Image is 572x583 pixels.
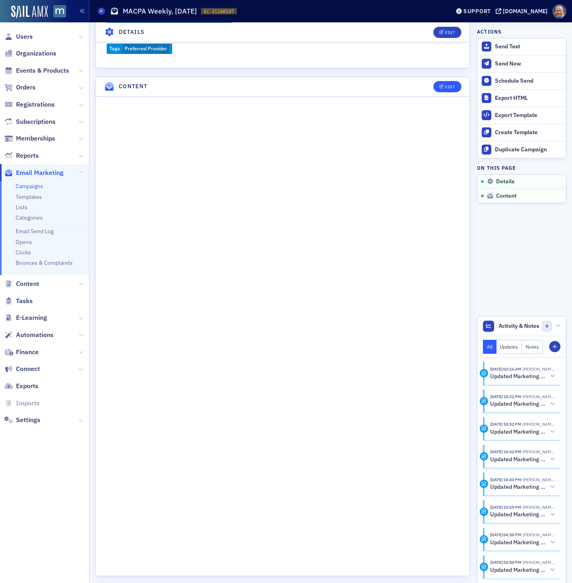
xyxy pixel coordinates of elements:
[4,331,54,339] a: Automations
[490,566,555,574] button: Updated Marketing platform email campaign: MACPA Weekly, [DATE]
[16,214,43,221] a: Categories
[16,66,69,75] span: Events & Products
[490,511,555,519] button: Updated Marketing platform email campaign: MACPA Weekly, [DATE]
[48,5,66,19] a: View Homepage
[16,238,32,246] a: Opens
[490,373,547,380] h5: Updated Marketing platform email campaign: MACPA Weekly, [DATE]
[4,382,38,391] a: Exports
[490,511,547,518] h5: Updated Marketing platform email campaign: MACPA Weekly, [DATE]
[16,399,40,408] span: Imports
[495,129,562,136] div: Create Template
[499,322,539,330] span: Activity & Notes
[4,134,55,143] a: Memberships
[521,477,555,482] span: Bill Sheridan
[480,424,488,433] div: Activity
[4,151,39,160] a: Reports
[495,95,562,102] div: Export HTML
[4,169,64,177] a: Email Marketing
[16,249,31,256] a: Clicks
[480,452,488,460] div: Activity
[490,532,521,537] time: 8/28/2025 04:58 PM
[480,563,488,571] div: Activity
[4,297,33,305] a: Tasks
[16,100,55,109] span: Registrations
[11,6,48,18] img: SailAMX
[4,66,69,75] a: Events & Products
[204,8,234,15] span: EC-21288187
[552,4,566,18] span: Profile
[4,416,40,424] a: Settings
[16,134,55,143] span: Memberships
[477,107,566,124] a: Export Template
[542,321,552,331] span: 0
[16,297,33,305] span: Tasks
[4,399,40,408] a: Imports
[490,477,521,482] time: 8/28/2025 10:30 PM
[490,428,555,436] button: Updated Marketing platform email campaign: MACPA Weekly, [DATE]
[477,141,566,158] button: Duplicate Campaign
[495,146,562,153] div: Duplicate Campaign
[490,567,547,574] h5: Updated Marketing platform email campaign: MACPA Weekly, [DATE]
[521,559,555,565] span: Bill Sheridan
[463,8,491,15] div: Support
[16,416,40,424] span: Settings
[483,340,497,354] button: All
[4,117,56,126] a: Subscriptions
[503,8,548,15] div: [DOMAIN_NAME]
[4,280,39,288] a: Content
[490,401,547,408] h5: Updated Marketing platform email campaign: MACPA Weekly, [DATE]
[54,5,66,18] img: SailAMX
[521,394,555,399] span: Bill Sheridan
[496,178,514,185] span: Details
[16,365,40,373] span: Connect
[490,394,521,399] time: 8/28/2025 10:32 PM
[4,32,33,41] a: Users
[16,228,54,235] a: Email Send Log
[16,169,64,177] span: Email Marketing
[521,532,555,537] span: Bill Sheridan
[477,72,566,89] button: Schedule Send
[16,280,39,288] span: Content
[495,112,562,119] div: Export Template
[16,331,54,339] span: Automations
[16,182,43,190] a: Campaigns
[490,428,547,436] h5: Updated Marketing platform email campaign: MACPA Weekly, [DATE]
[495,43,562,50] div: Send Test
[4,313,47,322] a: E-Learning
[490,400,555,408] button: Updated Marketing platform email campaign: MACPA Weekly, [DATE]
[497,340,522,354] button: Updates
[445,30,455,34] div: Edit
[477,55,566,72] button: Send Now
[4,100,55,109] a: Registrations
[477,124,566,141] a: Create Template
[480,369,488,377] div: Activity
[16,32,33,41] span: Users
[490,538,555,547] button: Updated Marketing platform email campaign: MACPA Weekly, [DATE]
[16,193,42,200] a: Templates
[496,8,550,14] button: [DOMAIN_NAME]
[490,421,521,427] time: 8/28/2025 10:32 PM
[119,28,145,36] h4: Details
[4,49,56,58] a: Organizations
[16,382,38,391] span: Exports
[477,164,566,171] h4: On this page
[496,192,516,200] span: Content
[521,366,555,372] span: Bill Sheridan
[16,348,39,357] span: Finance
[495,60,562,67] div: Send Now
[16,49,56,58] span: Organizations
[123,6,197,16] h1: MACPA Weekly, [DATE]
[477,89,566,107] a: Export HTML
[477,38,566,55] button: Send Test
[16,313,47,322] span: E-Learning
[490,455,555,464] button: Updated Marketing platform email campaign: MACPA Weekly, [DATE]
[490,484,547,491] h5: Updated Marketing platform email campaign: MACPA Weekly, [DATE]
[521,449,555,454] span: Bill Sheridan
[433,81,461,92] button: Edit
[490,366,521,372] time: 8/29/2025 03:16 AM
[16,151,39,160] span: Reports
[490,372,555,381] button: Updated Marketing platform email campaign: MACPA Weekly, [DATE]
[480,508,488,516] div: Activity
[490,559,521,565] time: 8/28/2025 04:58 PM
